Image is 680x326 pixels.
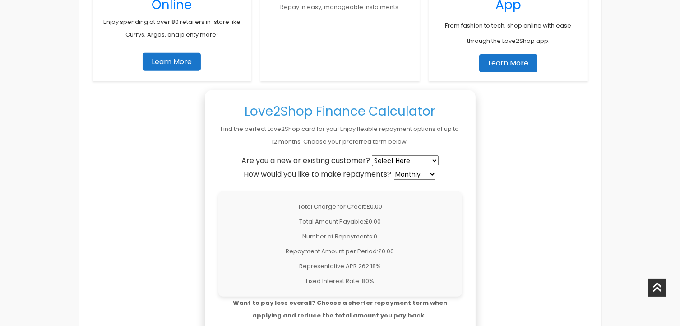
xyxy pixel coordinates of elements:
[366,202,382,211] span: £0.00
[233,298,447,320] b: Want to pay less overall? Choose a shorter repayment term when applying and reduce the total amou...
[241,156,370,165] label: Are you a new or existing customer?
[225,230,455,243] p: Number of Repayments:
[225,215,455,228] p: Total Amount Payable:
[225,260,455,273] p: Representative APR:
[306,277,374,285] span: Fixed Interest Rate: 80%
[225,245,455,258] p: Repayment Amount per Period:
[479,54,537,72] a: Learn More
[269,1,411,14] p: Repay in easy, manageable instalments.
[218,104,462,119] h3: Love2Shop Finance Calculator
[358,262,381,270] span: 262.18%
[143,53,201,71] a: Learn More
[218,123,462,148] p: Find the perfect Love2Shop card for you! Enjoy flexible repayment options of up to 12 months. Cho...
[365,217,381,226] span: £0.00
[225,200,455,213] p: Total Charge for Credit:
[379,247,394,256] span: £0.00
[445,21,571,45] span: From fashion to tech, shop online with ease through the Love2Shop app.
[374,232,378,241] span: 0
[103,18,241,39] a: Enjoy spending at over 80 retailers in-store like Currys, Argos, and plenty more!
[244,170,391,179] label: How would you like to make repayments?
[445,14,571,47] a: From fashion to tech, shop online with ease through the Love2Shop app.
